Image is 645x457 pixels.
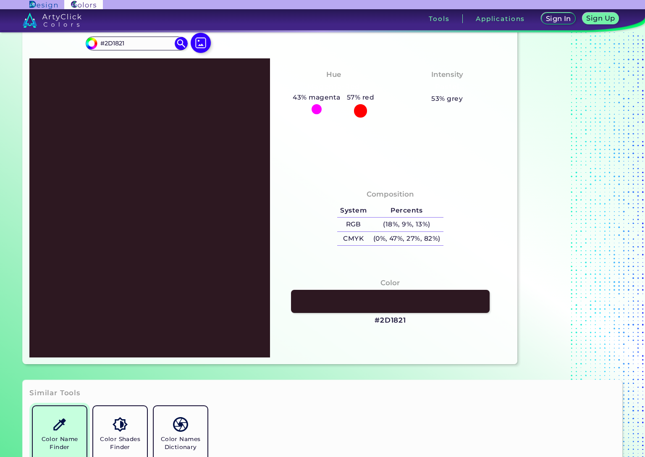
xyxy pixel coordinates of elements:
h4: Composition [367,188,414,200]
img: icon_color_name_finder.svg [52,417,67,432]
img: icon_color_names_dictionary.svg [173,417,188,432]
h3: Similar Tools [29,388,81,398]
img: icon search [175,37,187,50]
h3: #2D1821 [375,315,406,326]
h4: Hue [326,68,341,81]
img: logo_artyclick_colors_white.svg [23,13,82,28]
h5: 53% grey [431,93,463,104]
input: type color.. [97,38,176,49]
img: ArtyClick Design logo [29,1,58,9]
h5: System [337,204,370,218]
h3: Magenta-Red [304,82,364,92]
h5: 43% magenta [290,92,344,103]
h5: Sign In [545,15,572,22]
h5: CMYK [337,232,370,246]
h5: RGB [337,218,370,231]
a: Sign In [540,13,576,25]
h5: 57% red [343,92,378,103]
h4: Intensity [431,68,463,81]
h3: Pastel [431,82,463,92]
h5: Color Names Dictionary [157,435,204,451]
h3: Tools [429,16,449,22]
h5: Sign Up [586,15,616,22]
h5: Color Shades Finder [97,435,144,451]
img: icon picture [191,33,211,53]
h3: Applications [476,16,525,22]
h5: (0%, 47%, 27%, 82%) [370,232,443,246]
h5: Color Name Finder [36,435,83,451]
h5: (18%, 9%, 13%) [370,218,443,231]
h5: Percents [370,204,443,218]
img: icon_color_shades.svg [113,417,127,432]
h4: Color [380,277,400,289]
a: Sign Up [582,13,620,25]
